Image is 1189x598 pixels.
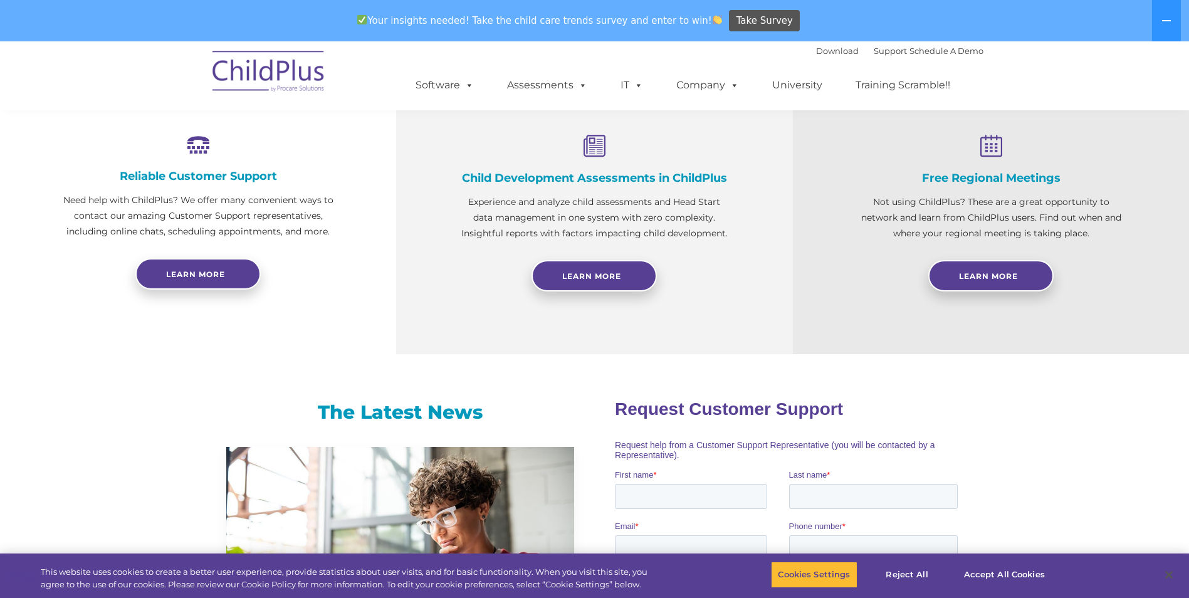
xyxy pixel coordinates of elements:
[135,258,261,290] a: Learn more
[352,8,728,33] span: Your insights needed! Take the child care trends survey and enter to win!
[868,562,946,588] button: Reject All
[760,73,835,98] a: University
[459,194,730,241] p: Experience and analyze child assessments and Head Start data management in one system with zero c...
[856,194,1126,241] p: Not using ChildPlus? These are a great opportunity to network and learn from ChildPlus users. Fin...
[713,15,722,24] img: 👏
[729,10,800,32] a: Take Survey
[816,46,983,56] font: |
[771,562,857,588] button: Cookies Settings
[495,73,600,98] a: Assessments
[206,42,332,105] img: ChildPlus by Procare Solutions
[403,73,486,98] a: Software
[63,169,333,183] h4: Reliable Customer Support
[664,73,752,98] a: Company
[166,270,225,279] span: Learn more
[532,260,657,291] a: Learn More
[928,260,1054,291] a: Learn More
[174,134,228,144] span: Phone number
[816,46,859,56] a: Download
[357,15,367,24] img: ✅
[959,271,1018,281] span: Learn More
[736,10,793,32] span: Take Survey
[1155,561,1183,589] button: Close
[909,46,983,56] a: Schedule A Demo
[562,271,621,281] span: Learn More
[63,192,333,239] p: Need help with ChildPlus? We offer many convenient ways to contact our amazing Customer Support r...
[226,400,574,425] h3: The Latest News
[174,83,212,92] span: Last name
[957,562,1052,588] button: Accept All Cookies
[41,566,654,590] div: This website uses cookies to create a better user experience, provide statistics about user visit...
[608,73,656,98] a: IT
[874,46,907,56] a: Support
[459,171,730,185] h4: Child Development Assessments in ChildPlus
[856,171,1126,185] h4: Free Regional Meetings
[843,73,963,98] a: Training Scramble!!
